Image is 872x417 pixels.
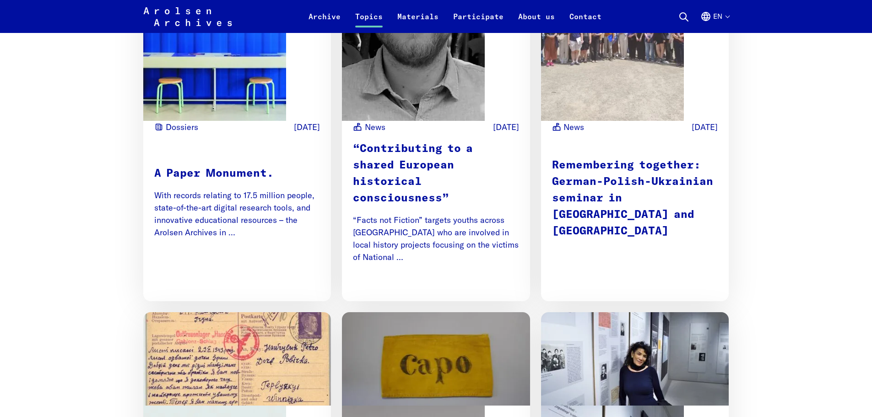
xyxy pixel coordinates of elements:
[348,11,390,33] a: Topics
[511,11,562,33] a: About us
[166,121,198,133] span: Dossiers
[493,121,519,133] time: [DATE]
[353,214,519,263] p: “Facts not Fiction” targets youths across [GEOGRAPHIC_DATA] who are involved in local history pro...
[390,11,446,33] a: Materials
[552,157,718,239] p: Remembering together: German-Polish-Ukrainian seminar in [GEOGRAPHIC_DATA] and [GEOGRAPHIC_DATA]
[301,11,348,33] a: Archive
[365,121,385,133] span: News
[154,165,320,182] p: A Paper Monument.
[353,141,519,206] p: “Contributing to a shared European historical consciousness”
[692,121,718,133] time: [DATE]
[446,11,511,33] a: Participate
[301,5,609,27] nav: Primary
[294,121,320,133] time: [DATE]
[563,121,584,133] span: News
[154,189,320,238] p: With records relating to 17.5 million people, state-of-the-art digital research tools, and innova...
[562,11,609,33] a: Contact
[700,11,729,33] button: English, language selection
